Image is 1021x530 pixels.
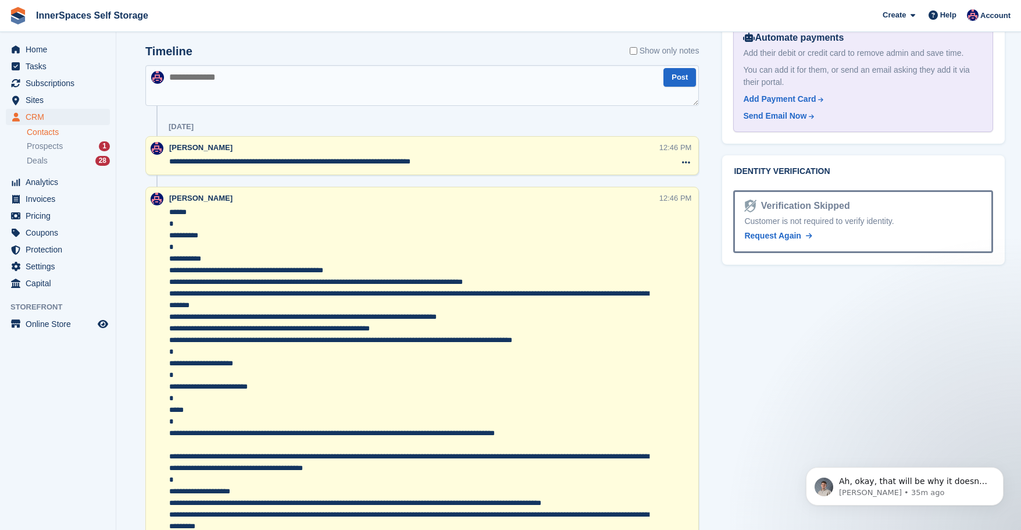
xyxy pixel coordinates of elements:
[6,258,110,275] a: menu
[145,45,192,58] h2: Timeline
[659,193,692,204] div: 12:46 PM
[659,142,692,153] div: 12:46 PM
[6,208,110,224] a: menu
[27,155,48,166] span: Deals
[151,142,163,155] img: Dominic Hampson
[151,193,163,205] img: Dominic Hampson
[6,225,110,241] a: menu
[169,143,233,152] span: [PERSON_NAME]
[788,443,1021,524] iframe: Intercom notifications message
[26,225,95,241] span: Coupons
[980,10,1011,22] span: Account
[26,191,95,207] span: Invoices
[743,93,978,105] a: Add Payment Card
[663,68,696,87] button: Post
[6,75,110,91] a: menu
[743,47,983,59] div: Add their debit or credit card to remove admin and save time.
[26,41,95,58] span: Home
[26,75,95,91] span: Subscriptions
[96,317,110,331] a: Preview store
[26,275,95,291] span: Capital
[6,92,110,108] a: menu
[940,9,956,21] span: Help
[26,58,95,74] span: Tasks
[6,241,110,258] a: menu
[6,275,110,291] a: menu
[27,155,110,167] a: Deals 28
[31,6,153,25] a: InnerSpaces Self Storage
[883,9,906,21] span: Create
[743,31,983,45] div: Automate payments
[6,191,110,207] a: menu
[6,174,110,190] a: menu
[26,92,95,108] span: Sites
[743,93,816,105] div: Add Payment Card
[27,127,110,138] a: Contacts
[26,258,95,275] span: Settings
[26,316,95,332] span: Online Store
[151,71,164,84] img: Dominic Hampson
[743,110,806,122] div: Send Email Now
[169,122,194,131] div: [DATE]
[9,7,27,24] img: stora-icon-8386f47178a22dfd0bd8f6a31ec36ba5ce8667c1dd55bd0f319d3a0aa187defe.svg
[630,45,637,57] input: Show only notes
[967,9,979,21] img: Dominic Hampson
[27,140,110,152] a: Prospects 1
[734,167,993,176] h2: Identity verification
[26,109,95,125] span: CRM
[744,231,801,240] span: Request Again
[744,215,981,227] div: Customer is not required to verify identity.
[95,156,110,166] div: 28
[10,301,116,313] span: Storefront
[169,194,233,202] span: [PERSON_NAME]
[744,200,756,212] img: Identity Verification Ready
[6,316,110,332] a: menu
[630,45,699,57] label: Show only notes
[743,64,983,88] div: You can add it for them, or send an email asking they add it via their portal.
[99,141,110,151] div: 1
[27,141,63,152] span: Prospects
[6,41,110,58] a: menu
[26,174,95,190] span: Analytics
[26,208,95,224] span: Pricing
[6,109,110,125] a: menu
[6,58,110,74] a: menu
[744,230,812,242] a: Request Again
[756,199,850,213] div: Verification Skipped
[26,241,95,258] span: Protection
